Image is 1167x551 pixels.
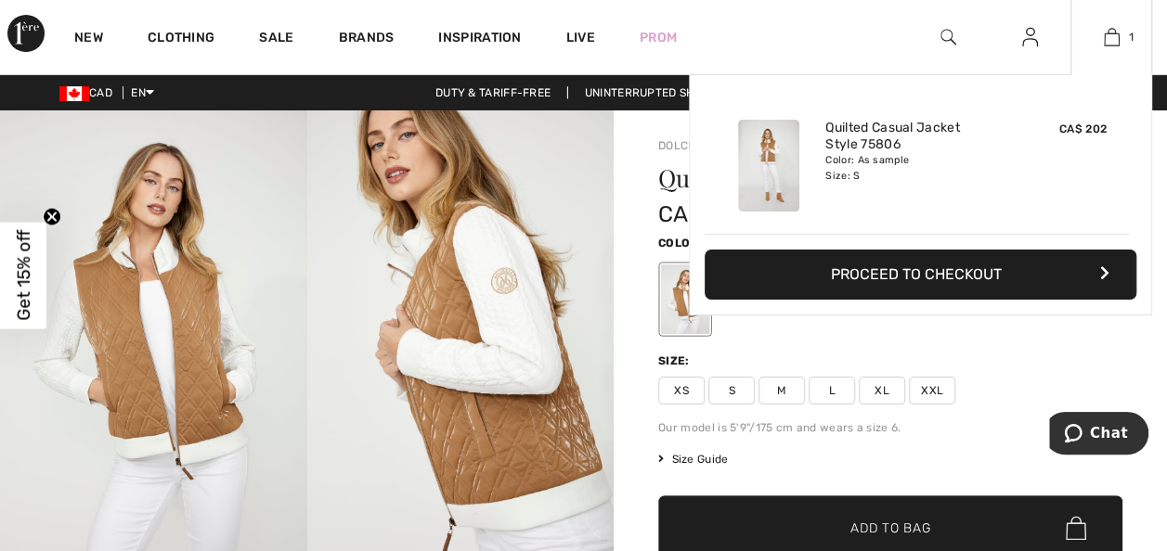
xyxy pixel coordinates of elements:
span: 1 [1129,29,1134,45]
span: Inspiration [438,30,521,49]
span: CAD [59,86,120,99]
span: CA$ 202 [658,201,749,227]
img: Canadian Dollar [59,86,89,101]
img: My Bag [1104,26,1120,48]
a: Dolcezza [658,139,716,152]
img: My Info [1022,26,1038,48]
button: Proceed to Checkout [705,250,1136,300]
div: Our model is 5'9"/175 cm and wears a size 6. [658,419,1122,436]
img: 1ère Avenue [7,15,45,52]
span: Get 15% off [13,230,34,321]
span: CA$ 202 [1059,122,1107,135]
div: Color: As sample Size: S [825,153,1008,183]
a: Quilted Casual Jacket Style 75806 [825,120,1008,153]
button: Close teaser [43,208,61,226]
a: Prom [640,28,677,47]
iframe: Opens a widget where you can chat to one of our agents [1049,412,1148,458]
span: EN [131,86,154,99]
span: Color: [658,237,702,250]
span: XS [658,377,705,404]
a: Sign In [1007,26,1053,49]
a: Clothing [148,30,214,49]
img: Quilted Casual Jacket Style 75806 [738,120,799,211]
a: Brands [339,30,395,49]
a: 1 [1071,26,1151,48]
a: Live [566,28,595,47]
img: Bag.svg [1066,516,1086,540]
a: New [74,30,103,49]
a: Sale [259,30,293,49]
span: Size Guide [658,451,728,468]
h1: Quilted Casual Jacket Style 75806 [658,166,1045,190]
div: Size: [658,352,694,369]
img: search the website [940,26,956,48]
div: As sample [661,264,709,334]
span: Add to Bag [850,519,930,538]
